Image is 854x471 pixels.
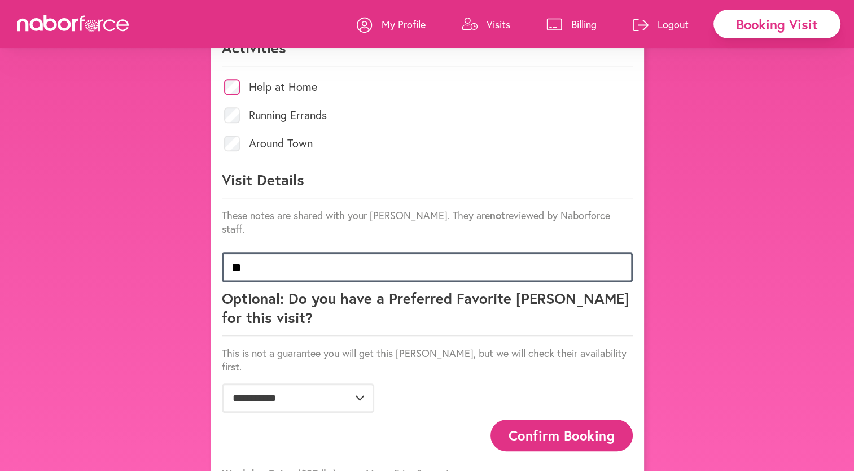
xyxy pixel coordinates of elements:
a: Logout [633,7,689,41]
button: Confirm Booking [490,420,633,451]
a: Visits [462,7,510,41]
p: My Profile [382,18,426,31]
label: Around Town [249,138,313,149]
p: Optional: Do you have a Preferred Favorite [PERSON_NAME] for this visit? [222,289,633,336]
a: Billing [546,7,597,41]
div: Booking Visit [713,10,840,38]
p: This is not a guarantee you will get this [PERSON_NAME], but we will check their availability first. [222,346,633,373]
p: Visit Details [222,170,633,198]
label: Running Errands [249,110,327,121]
label: Help at Home [249,81,317,93]
p: These notes are shared with your [PERSON_NAME]. They are reviewed by Naborforce staff. [222,208,633,236]
p: Logout [658,18,689,31]
p: Visits [487,18,510,31]
a: My Profile [357,7,426,41]
p: Billing [571,18,597,31]
p: Activities [222,38,633,66]
strong: not [490,208,505,222]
